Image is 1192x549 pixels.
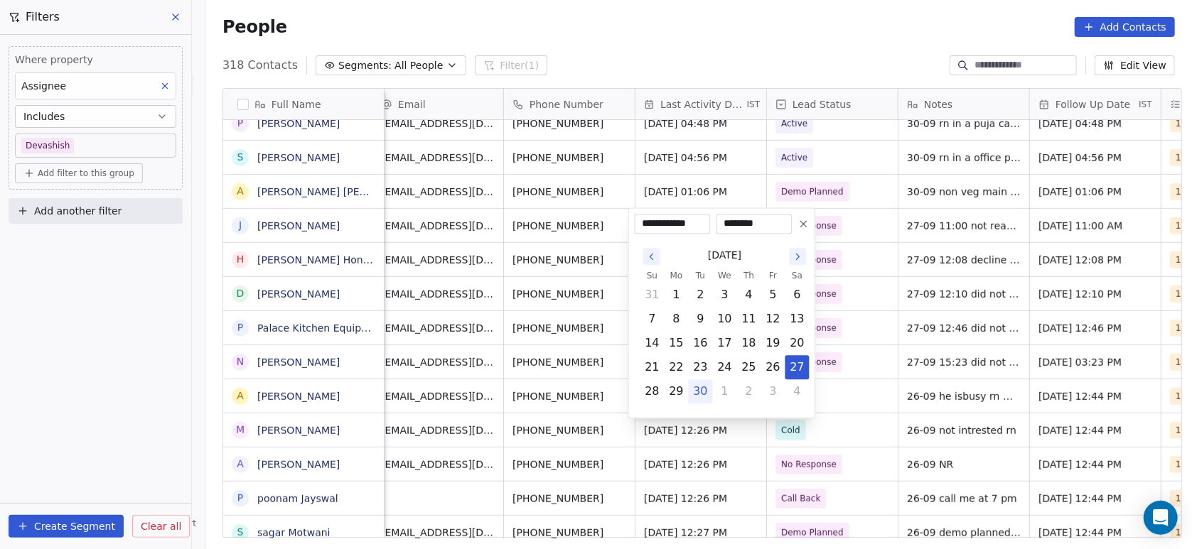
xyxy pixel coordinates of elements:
button: Saturday, September 27th, 2025, selected [786,356,809,379]
button: Wednesday, October 1st, 2025 [714,380,736,403]
button: Thursday, September 18th, 2025 [738,332,761,354]
button: Go to the Next Month [790,248,807,265]
button: Thursday, September 11th, 2025 [738,308,761,330]
button: Go to the Previous Month [643,248,660,265]
th: Sunday [640,268,665,283]
button: Wednesday, September 24th, 2025 [714,356,736,379]
th: Friday [761,268,785,283]
button: Monday, September 15th, 2025 [665,332,688,354]
button: Monday, September 8th, 2025 [665,308,688,330]
span: [DATE] [708,248,741,263]
button: Friday, September 12th, 2025 [762,308,785,330]
button: Friday, September 19th, 2025 [762,332,785,354]
button: Friday, September 26th, 2025 [762,356,785,379]
button: Thursday, September 25th, 2025 [738,356,761,379]
button: Saturday, September 6th, 2025 [786,283,809,306]
th: Wednesday [713,268,737,283]
button: Today, Tuesday, September 30th, 2025 [689,380,712,403]
button: Saturday, September 13th, 2025 [786,308,809,330]
button: Thursday, October 2nd, 2025 [738,380,761,403]
button: Friday, October 3rd, 2025 [762,380,785,403]
button: Wednesday, September 3rd, 2025 [714,283,736,306]
button: Monday, September 22nd, 2025 [665,356,688,379]
button: Saturday, September 20th, 2025 [786,332,809,354]
th: Thursday [737,268,761,283]
button: Sunday, September 28th, 2025 [641,380,664,403]
button: Wednesday, September 17th, 2025 [714,332,736,354]
th: Tuesday [689,268,713,283]
button: Friday, September 5th, 2025 [762,283,785,306]
button: Monday, September 1st, 2025 [665,283,688,306]
th: Monday [665,268,689,283]
button: Saturday, October 4th, 2025 [786,380,809,403]
button: Sunday, August 31st, 2025 [641,283,664,306]
button: Tuesday, September 9th, 2025 [689,308,712,330]
button: Tuesday, September 2nd, 2025 [689,283,712,306]
button: Monday, September 29th, 2025 [665,380,688,403]
table: September 2025 [640,268,810,403]
button: Sunday, September 21st, 2025 [641,356,664,379]
th: Saturday [785,268,810,283]
button: Sunday, September 7th, 2025 [641,308,664,330]
button: Tuesday, September 23rd, 2025 [689,356,712,379]
button: Tuesday, September 16th, 2025 [689,332,712,354]
button: Wednesday, September 10th, 2025 [714,308,736,330]
button: Sunday, September 14th, 2025 [641,332,664,354]
button: Thursday, September 4th, 2025 [738,283,761,306]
